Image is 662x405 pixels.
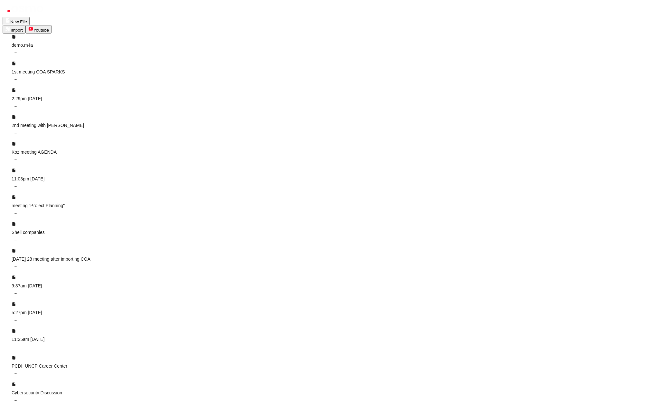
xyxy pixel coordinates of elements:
[11,28,23,33] span: Import
[12,69,65,74] span: 1st meeting COA SPARKS
[10,114,659,139] span: 2nd meeting with JC Cummings
[12,123,84,128] span: 2nd meeting with [PERSON_NAME]
[10,301,659,326] span: 5:27pm Wed Nov 6 2024
[10,19,27,24] span: New File
[10,140,659,166] span: Koz meeting AGENDA
[12,390,62,395] span: Cybersecurity Discussion
[10,354,659,380] span: PCDI: UNCP Career Center
[10,221,659,246] span: Shell companies
[12,176,44,181] span: 11:03pm [DATE]
[12,337,44,342] span: 11:25am [DATE]
[10,247,659,273] span: Monday 28 meeting after importing COA
[12,230,45,235] span: Shell companies
[12,43,33,48] span: demo.m4a
[12,149,57,155] span: Koz meeting AGENDA
[10,167,659,193] span: 11:03pm Wed Oct 2 2024
[12,256,90,262] span: [DATE] 28 meeting after importing COA
[12,310,42,315] span: 5:27pm [DATE]
[10,274,659,300] span: 9:37am Mon Nov 4 2024
[12,363,67,369] span: PCDI: UNCP Career Center
[12,283,42,288] span: 9:37am [DATE]
[12,96,42,101] span: 2:29pm [DATE]
[12,203,65,208] span: meeting “Project Planning"
[10,87,659,112] span: 2:29pm Fri Sep 20 2024
[10,60,659,86] span: 1st meeting COA SPARKS
[10,328,659,353] span: 11:25am Fri Nov 8 2024
[10,194,659,219] span: meeting “Project Planning"
[10,34,659,59] span: demo.m4a
[3,25,25,34] button: Import
[3,17,30,25] button: New File
[25,25,52,34] button: Youtube
[33,28,49,33] span: Youtube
